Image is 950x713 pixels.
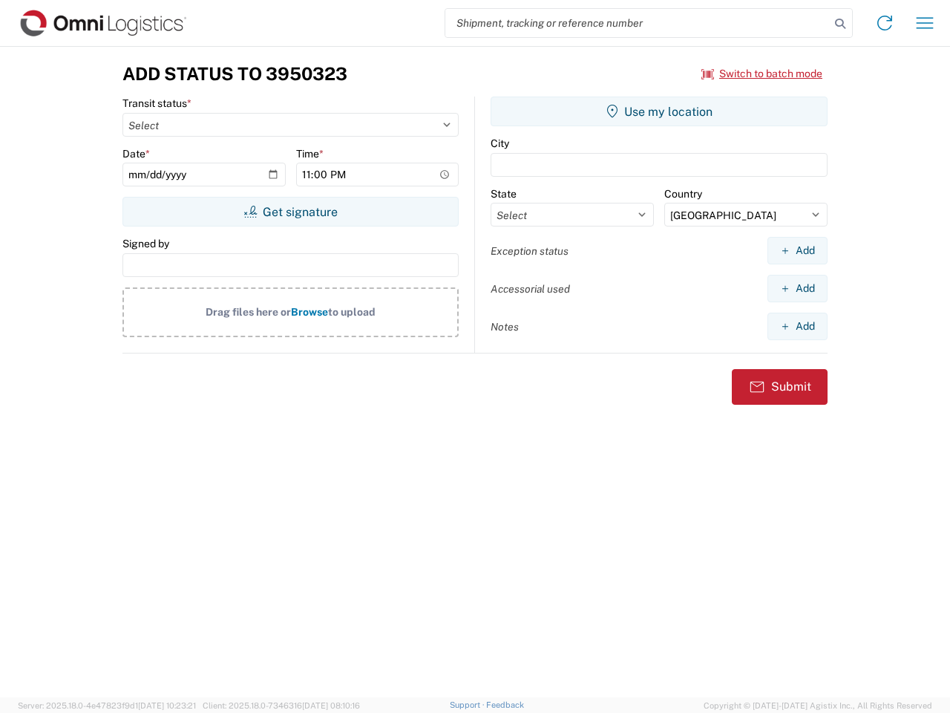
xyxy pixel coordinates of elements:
button: Add [767,237,828,264]
label: Signed by [122,237,169,250]
span: to upload [328,306,376,318]
input: Shipment, tracking or reference number [445,9,830,37]
span: Copyright © [DATE]-[DATE] Agistix Inc., All Rights Reserved [704,699,932,712]
label: State [491,187,517,201]
label: Transit status [122,97,191,110]
a: Feedback [486,700,524,709]
span: [DATE] 08:10:16 [302,701,360,710]
span: Client: 2025.18.0-7346316 [203,701,360,710]
label: Accessorial used [491,282,570,296]
h3: Add Status to 3950323 [122,63,347,85]
button: Add [767,313,828,340]
label: Time [296,147,324,160]
span: Browse [291,306,328,318]
span: [DATE] 10:23:21 [138,701,196,710]
button: Add [767,275,828,302]
span: Drag files here or [206,306,291,318]
label: Country [664,187,702,201]
a: Support [450,700,487,709]
span: Server: 2025.18.0-4e47823f9d1 [18,701,196,710]
label: City [491,137,509,150]
button: Get signature [122,197,459,227]
label: Notes [491,320,519,333]
label: Exception status [491,244,569,258]
button: Use my location [491,97,828,126]
label: Date [122,147,150,160]
button: Switch to batch mode [701,62,822,86]
button: Submit [732,369,828,405]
